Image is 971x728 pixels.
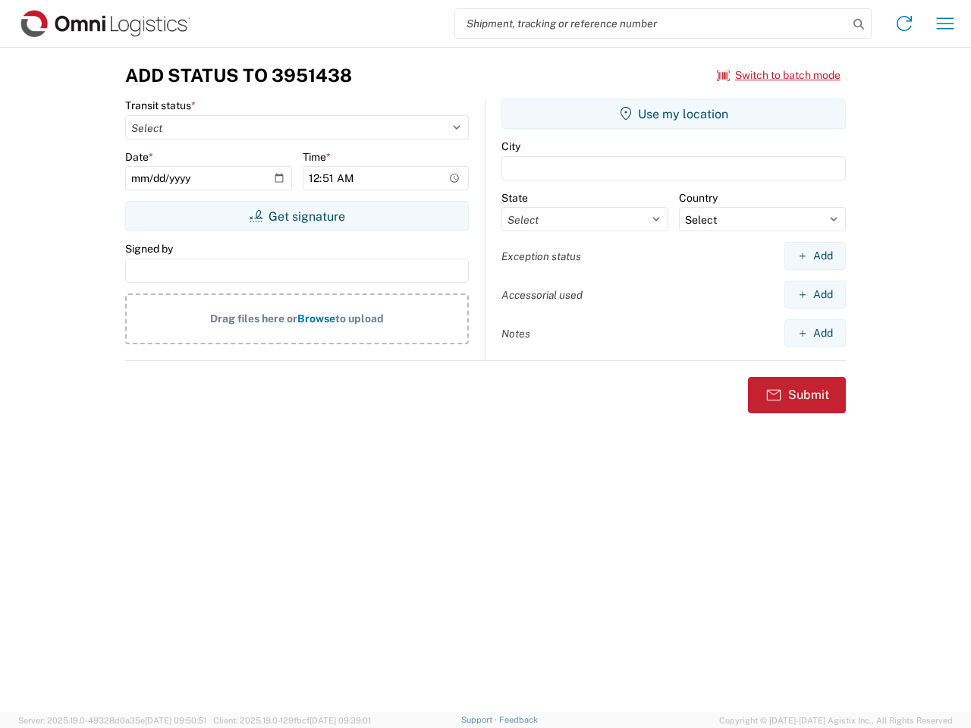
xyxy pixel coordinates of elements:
[717,63,841,88] button: Switch to batch mode
[125,99,196,112] label: Transit status
[145,716,206,725] span: [DATE] 09:50:51
[719,714,953,727] span: Copyright © [DATE]-[DATE] Agistix Inc., All Rights Reserved
[501,99,846,129] button: Use my location
[461,715,499,724] a: Support
[499,715,538,724] a: Feedback
[213,716,371,725] span: Client: 2025.19.0-129fbcf
[125,201,469,231] button: Get signature
[455,9,848,38] input: Shipment, tracking or reference number
[210,312,297,325] span: Drag files here or
[310,716,371,725] span: [DATE] 09:39:01
[297,312,335,325] span: Browse
[335,312,384,325] span: to upload
[125,64,352,86] h3: Add Status to 3951438
[18,716,206,725] span: Server: 2025.19.0-49328d0a35e
[784,242,846,270] button: Add
[501,327,530,340] label: Notes
[501,191,528,205] label: State
[125,242,173,256] label: Signed by
[679,191,718,205] label: Country
[501,249,581,263] label: Exception status
[501,288,583,302] label: Accessorial used
[748,377,846,413] button: Submit
[784,281,846,309] button: Add
[303,150,331,164] label: Time
[501,140,520,153] label: City
[784,319,846,347] button: Add
[125,150,153,164] label: Date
